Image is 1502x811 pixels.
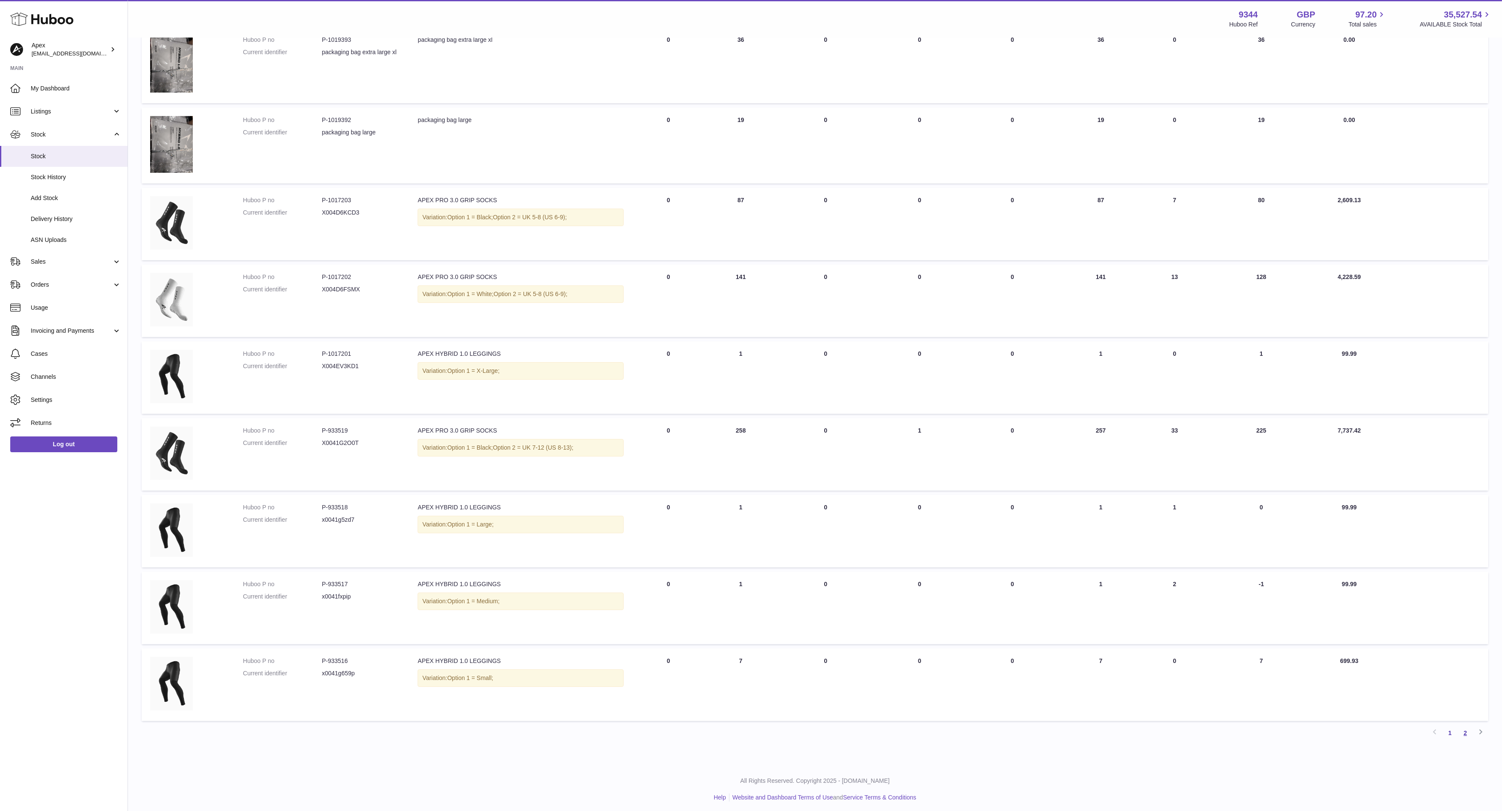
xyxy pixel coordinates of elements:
[1142,108,1208,183] td: 0
[32,50,125,57] span: [EMAIL_ADDRESS][DOMAIN_NAME]
[418,657,624,665] div: APEX HYBRID 1.0 LEGGINGS
[1142,495,1208,567] td: 1
[1060,265,1142,337] td: 141
[418,273,624,281] div: APEX PRO 3.0 GRIP SOCKS
[322,427,401,435] dd: P-933519
[1442,725,1458,741] a: 1
[418,36,624,44] div: packaging bag extra large xl
[418,427,624,435] div: APEX PRO 3.0 GRIP SOCKS
[874,418,965,491] td: 1
[1142,341,1208,414] td: 0
[150,273,193,326] img: product image
[243,285,322,294] dt: Current identifier
[1011,350,1014,357] span: 0
[243,593,322,601] dt: Current identifier
[322,516,401,524] dd: x0041g5zd7
[418,669,624,687] div: Variation:
[243,116,322,124] dt: Huboo P no
[1420,9,1492,29] a: 35,527.54 AVAILABLE Stock Total
[322,350,401,358] dd: P-1017201
[1340,657,1359,664] span: 699.93
[493,444,574,451] span: Option 2 = UK 7-12 (US 8-13);
[243,128,322,137] dt: Current identifier
[447,521,494,528] span: Option 1 = Large;
[322,48,401,56] dd: packaging bag extra large xl
[243,350,322,358] dt: Huboo P no
[322,669,401,677] dd: x0041g659p
[1338,273,1361,280] span: 4,228.59
[447,367,500,374] span: Option 1 = X-Large;
[1142,188,1208,260] td: 7
[322,593,401,601] dd: x0041fxpip
[1348,20,1386,29] span: Total sales
[31,396,121,404] span: Settings
[1208,108,1316,183] td: 19
[243,669,322,677] dt: Current identifier
[777,27,874,103] td: 0
[150,350,193,403] img: product image
[493,214,567,221] span: Option 2 = UK 5-8 (US 6-9);
[705,418,777,491] td: 258
[322,503,401,512] dd: P-933518
[135,777,1495,785] p: All Rights Reserved. Copyright 2025 - [DOMAIN_NAME]
[32,41,108,58] div: Apex
[1142,27,1208,103] td: 0
[1343,36,1355,43] span: 0.00
[1208,418,1316,491] td: 225
[705,495,777,567] td: 1
[418,209,624,226] div: Variation:
[31,327,112,335] span: Invoicing and Payments
[243,580,322,588] dt: Huboo P no
[1011,116,1014,123] span: 0
[777,418,874,491] td: 0
[1208,188,1316,260] td: 80
[150,427,193,480] img: product image
[632,418,705,491] td: 0
[1297,9,1315,20] strong: GBP
[418,285,624,303] div: Variation:
[150,36,193,93] img: product image
[1060,418,1142,491] td: 257
[632,648,705,721] td: 0
[447,674,494,681] span: Option 1 = Small;
[1342,581,1357,587] span: 99.99
[777,341,874,414] td: 0
[1208,495,1316,567] td: 0
[1420,20,1492,29] span: AVAILABLE Stock Total
[1011,657,1014,664] span: 0
[843,794,916,801] a: Service Terms & Conditions
[243,273,322,281] dt: Huboo P no
[31,215,121,223] span: Delivery History
[632,572,705,644] td: 0
[243,657,322,665] dt: Huboo P no
[418,593,624,610] div: Variation:
[150,503,193,557] img: product image
[418,516,624,533] div: Variation:
[447,214,493,221] span: Option 1 = Black;
[243,516,322,524] dt: Current identifier
[874,188,965,260] td: 0
[1142,648,1208,721] td: 0
[1060,572,1142,644] td: 1
[1060,495,1142,567] td: 1
[1342,350,1357,357] span: 99.99
[632,27,705,103] td: 0
[322,36,401,44] dd: P-1019393
[31,194,121,202] span: Add Stock
[322,657,401,665] dd: P-933516
[418,196,624,204] div: APEX PRO 3.0 GRIP SOCKS
[1060,648,1142,721] td: 7
[447,598,500,605] span: Option 1 = Medium;
[10,436,117,452] a: Log out
[1338,427,1361,434] span: 7,737.42
[322,580,401,588] dd: P-933517
[632,495,705,567] td: 0
[418,362,624,380] div: Variation:
[874,495,965,567] td: 0
[1142,265,1208,337] td: 13
[632,341,705,414] td: 0
[705,27,777,103] td: 36
[243,439,322,447] dt: Current identifier
[418,503,624,512] div: APEX HYBRID 1.0 LEGGINGS
[31,350,121,358] span: Cases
